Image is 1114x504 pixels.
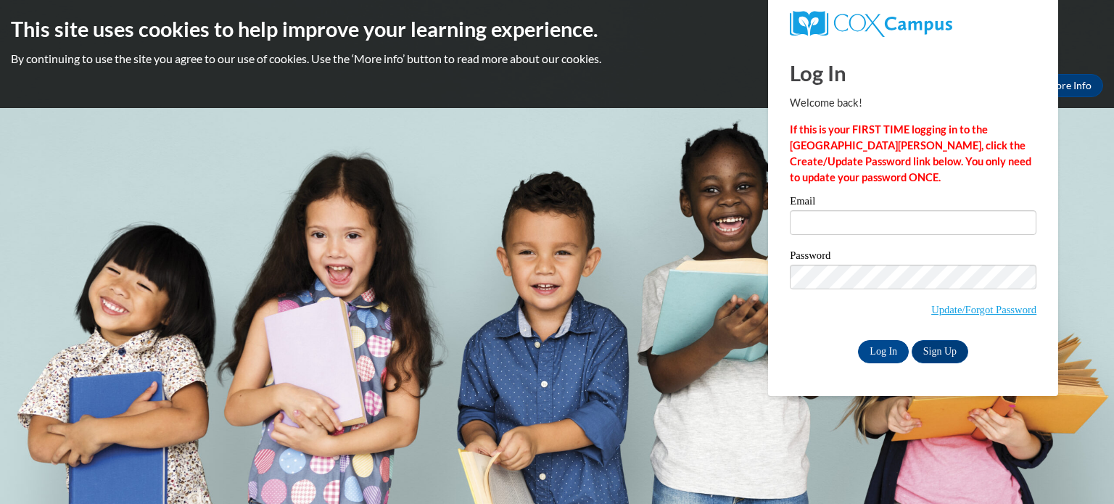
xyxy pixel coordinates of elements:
[790,11,1036,37] a: COX Campus
[11,51,1103,67] p: By continuing to use the site you agree to our use of cookies. Use the ‘More info’ button to read...
[858,340,909,363] input: Log In
[11,15,1103,44] h2: This site uses cookies to help improve your learning experience.
[912,340,968,363] a: Sign Up
[790,58,1036,88] h1: Log In
[790,123,1031,183] strong: If this is your FIRST TIME logging in to the [GEOGRAPHIC_DATA][PERSON_NAME], click the Create/Upd...
[790,196,1036,210] label: Email
[790,11,952,37] img: COX Campus
[1035,74,1103,97] a: More Info
[790,95,1036,111] p: Welcome back!
[931,304,1036,315] a: Update/Forgot Password
[790,250,1036,265] label: Password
